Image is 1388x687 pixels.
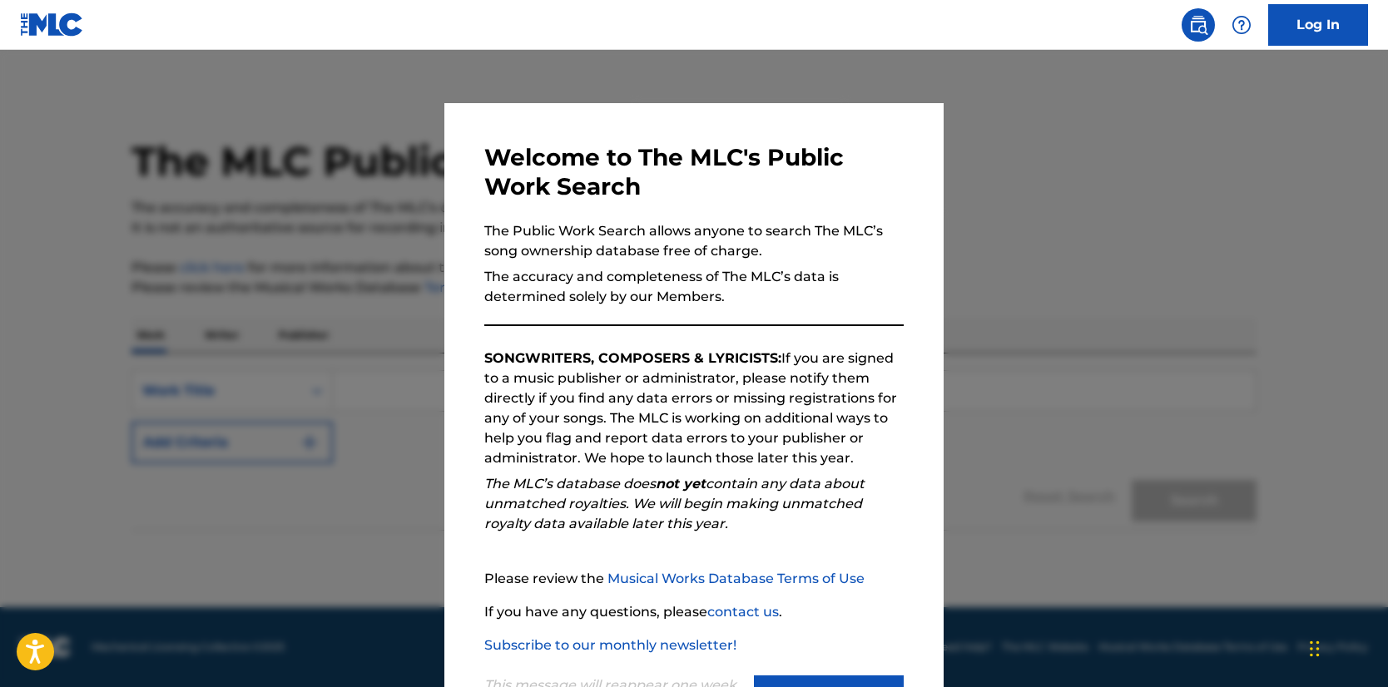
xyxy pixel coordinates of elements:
a: Subscribe to our monthly newsletter! [484,637,736,653]
a: Public Search [1182,8,1215,42]
img: search [1188,15,1208,35]
p: Please review the [484,569,904,589]
img: MLC Logo [20,12,84,37]
a: contact us [707,604,779,620]
iframe: Chat Widget [1305,607,1388,687]
div: Help [1225,8,1258,42]
h3: Welcome to The MLC's Public Work Search [484,143,904,201]
img: help [1232,15,1252,35]
a: Musical Works Database Terms of Use [607,571,865,586]
p: If you are signed to a music publisher or administrator, please notify them directly if you find ... [484,348,904,468]
p: If you have any questions, please . [484,602,904,622]
em: The MLC’s database does contain any data about unmatched royalties. We will begin making unmatche... [484,476,865,531]
div: Drag [1310,624,1320,674]
p: The accuracy and completeness of The MLC’s data is determined solely by our Members. [484,267,904,307]
p: The Public Work Search allows anyone to search The MLC’s song ownership database free of charge. [484,221,904,261]
a: Log In [1268,4,1368,46]
strong: SONGWRITERS, COMPOSERS & LYRICISTS: [484,350,781,366]
strong: not yet [656,476,706,492]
